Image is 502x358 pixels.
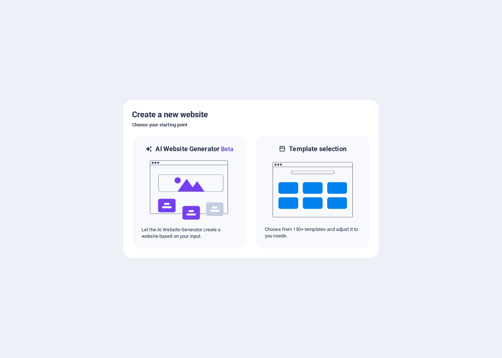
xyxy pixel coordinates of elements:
h5: Create a new website [132,109,370,121]
h6: Choose your starting point [132,121,370,129]
div: AI Website GeneratorBetaaiLet the AI Website Generator create a website based on your input. [132,135,247,249]
h6: AI Website Generator [155,145,233,154]
p: Choose from 150+ templates and adjust it to you needs. [265,226,360,239]
p: Let the AI Website Generator create a website based on your input. [142,227,237,240]
span: Beta [220,146,233,153]
h6: Template selection [289,145,346,153]
div: Template selectionChoose from 150+ templates and adjust it to you needs. [255,135,370,249]
img: ai [149,154,229,227]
